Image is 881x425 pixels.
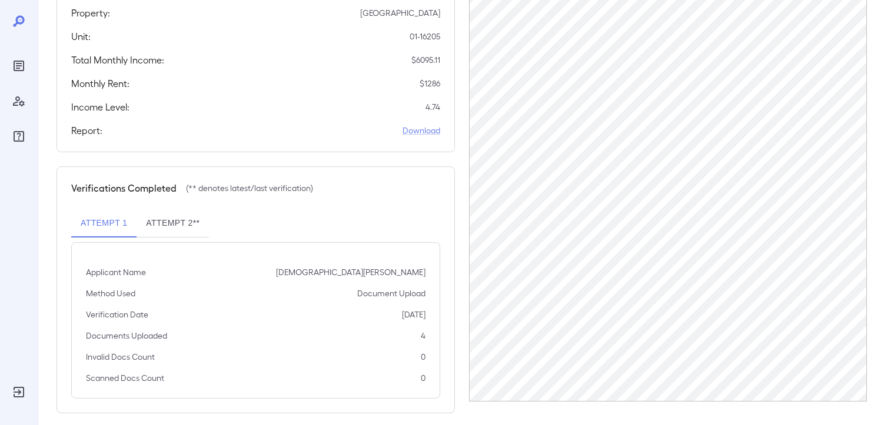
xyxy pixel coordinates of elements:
[276,266,425,278] p: [DEMOGRAPHIC_DATA][PERSON_NAME]
[425,101,440,113] p: 4.74
[71,123,102,138] h5: Report:
[71,29,91,43] h5: Unit:
[71,181,177,195] h5: Verifications Completed
[420,78,440,89] p: $ 1286
[186,182,313,194] p: (** denotes latest/last verification)
[71,6,110,20] h5: Property:
[71,53,164,67] h5: Total Monthly Income:
[137,209,209,237] button: Attempt 2**
[421,372,425,384] p: 0
[71,76,129,91] h5: Monthly Rent:
[9,56,28,75] div: Reports
[9,383,28,401] div: Log Out
[403,125,440,136] a: Download
[9,92,28,111] div: Manage Users
[86,372,164,384] p: Scanned Docs Count
[402,309,425,320] p: [DATE]
[9,127,28,146] div: FAQ
[86,351,155,363] p: Invalid Docs Count
[360,7,440,19] p: [GEOGRAPHIC_DATA]
[86,309,148,320] p: Verification Date
[86,330,167,342] p: Documents Uploaded
[411,54,440,66] p: $ 6095.11
[421,351,425,363] p: 0
[357,287,425,299] p: Document Upload
[86,266,146,278] p: Applicant Name
[71,209,137,237] button: Attempt 1
[410,31,440,42] p: 01-16205
[421,330,425,342] p: 4
[71,100,129,114] h5: Income Level:
[86,287,135,299] p: Method Used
